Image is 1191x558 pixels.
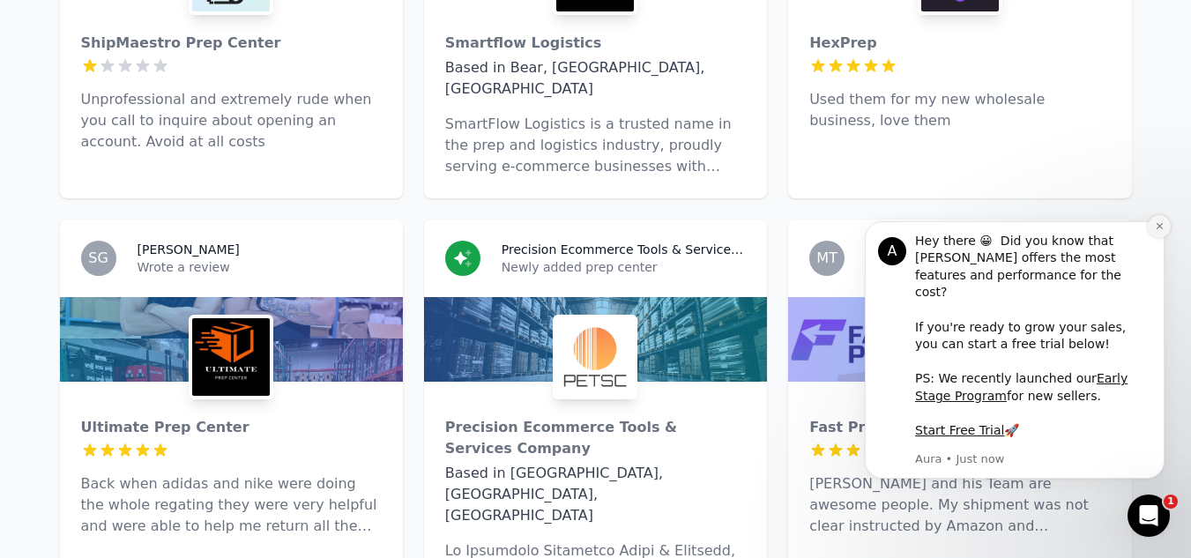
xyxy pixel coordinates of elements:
[81,89,382,153] p: Unprofessional and extremely rude when you call to inquire about opening an account. Avoid at all...
[502,241,746,258] h3: Precision Ecommerce Tools & Services Company
[556,318,634,396] img: Precision Ecommerce Tools & Services Company
[445,33,746,54] div: Smartflow Logistics
[1128,495,1170,537] iframe: Intercom live chat
[838,212,1191,510] iframe: Intercom notifications message
[809,89,1110,131] p: Used them for my new wholesale business, love them
[138,258,382,276] p: Wrote a review
[445,463,746,526] div: Based in [GEOGRAPHIC_DATA], [GEOGRAPHIC_DATA], [GEOGRAPHIC_DATA]
[502,258,746,276] p: Newly added prep center
[81,473,382,537] p: Back when adidas and nike were doing the whole regating they were very helpful and were able to h...
[445,417,746,459] div: Precision Ecommerce Tools & Services Company
[1164,495,1178,509] span: 1
[809,473,1110,537] p: [PERSON_NAME] and his Team are awesome people. My shipment was not clear instructed by Amazon and...
[809,33,1110,54] div: HexPrep
[445,57,746,100] div: Based in Bear, [GEOGRAPHIC_DATA], [GEOGRAPHIC_DATA]
[809,417,1110,438] div: Fast Prep
[816,251,837,265] span: MT
[81,417,382,438] div: Ultimate Prep Center
[88,251,108,265] span: SG
[81,33,382,54] div: ShipMaestro Prep Center
[445,114,746,177] p: SmartFlow Logistics is a trusted name in the prep and logistics industry, proudly serving e-comme...
[138,241,240,258] h3: [PERSON_NAME]
[192,318,270,396] img: Ultimate Prep Center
